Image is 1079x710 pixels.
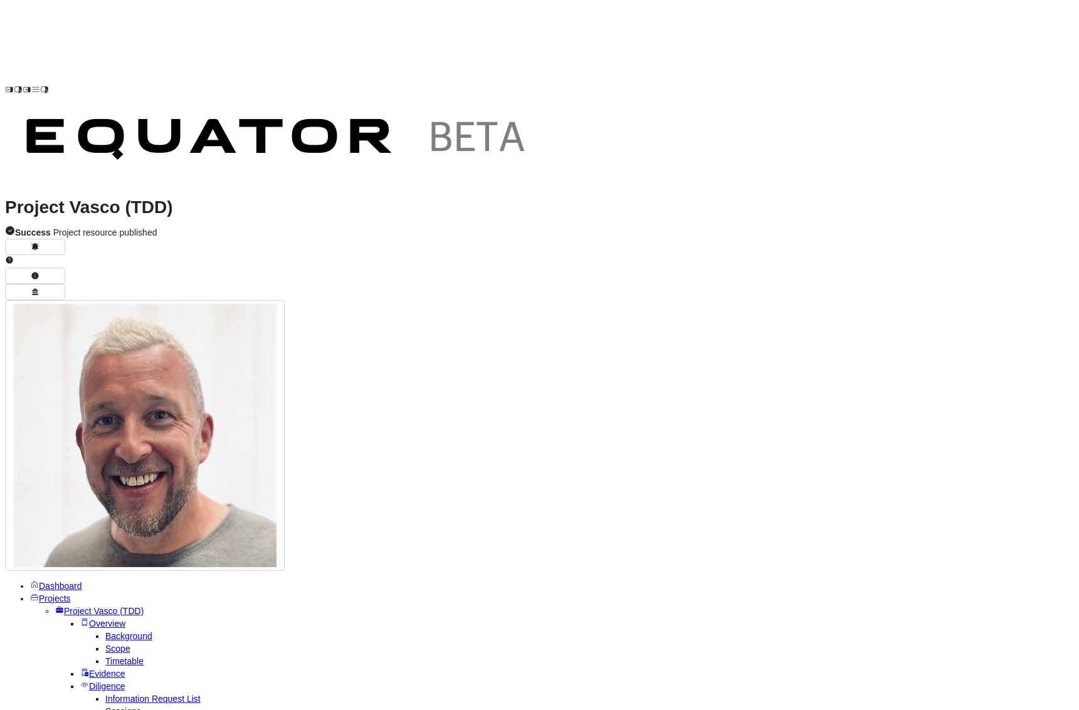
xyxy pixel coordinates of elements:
[105,631,152,641] a: Background
[80,681,125,691] a: Diligence
[105,656,144,666] a: Timetable
[5,97,550,186] img: Customer Logo
[105,644,130,654] a: Scope
[105,694,201,704] a: Information Request List
[89,669,125,679] span: Evidence
[30,581,82,591] a: Dashboard
[15,227,51,238] strong: Success
[55,606,144,616] a: Project Vasco (TDD)
[49,5,594,94] img: Customer Logo
[39,581,82,591] span: Dashboard
[13,304,276,567] img: Profile Icon
[5,201,1074,214] h1: Project Vasco (TDD)
[64,606,144,616] span: Project Vasco (TDD)
[80,619,125,629] a: Overview
[39,593,71,603] span: Projects
[89,681,125,691] span: Diligence
[30,593,71,603] a: Projects
[80,669,125,679] a: Evidence
[15,227,157,238] span: Project resource published
[89,619,125,629] span: Overview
